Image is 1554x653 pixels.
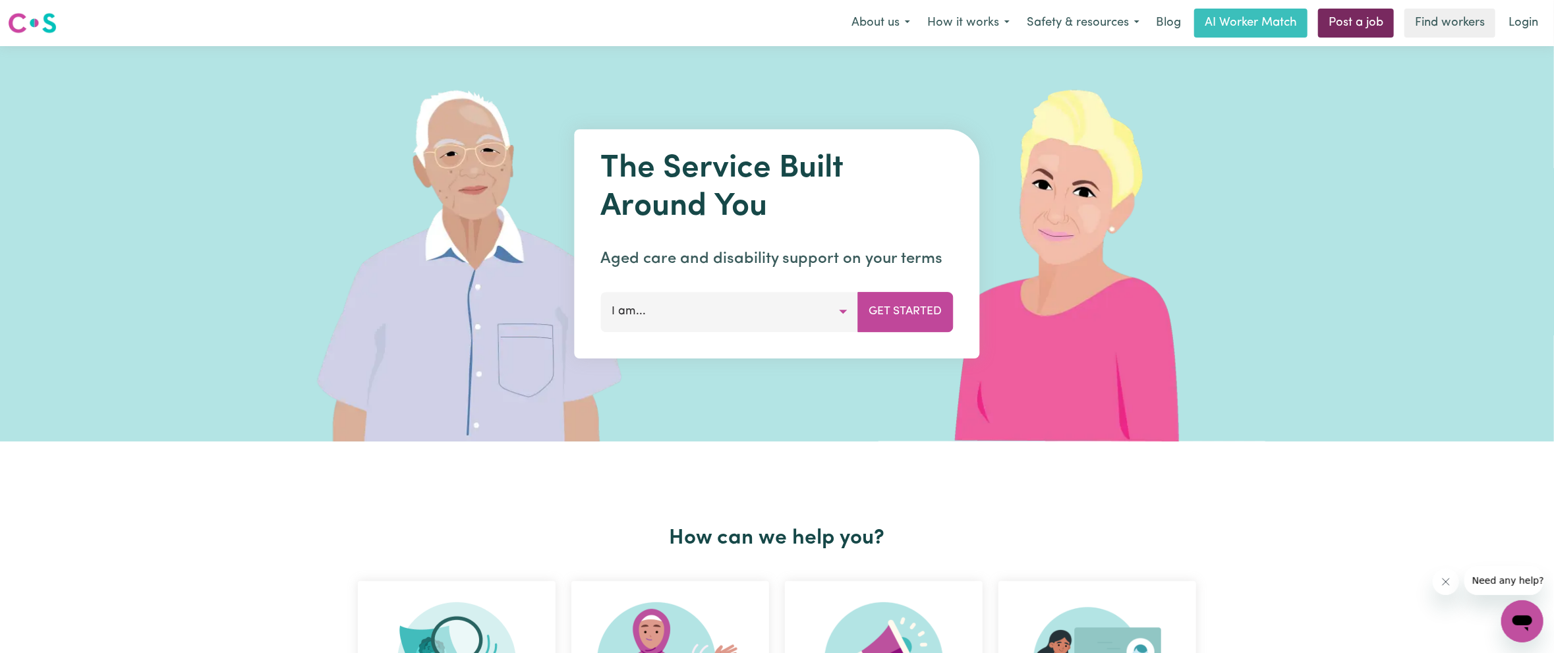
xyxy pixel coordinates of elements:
[350,526,1204,551] h2: How can we help you?
[858,292,954,331] button: Get Started
[1501,9,1546,38] a: Login
[1404,9,1495,38] a: Find workers
[1148,9,1189,38] a: Blog
[1433,569,1459,595] iframe: Close message
[601,150,954,226] h1: The Service Built Around You
[1194,9,1308,38] a: AI Worker Match
[1318,9,1394,38] a: Post a job
[8,8,57,38] a: Careseekers logo
[8,11,57,35] img: Careseekers logo
[919,9,1018,37] button: How it works
[601,292,859,331] button: I am...
[8,9,80,20] span: Need any help?
[1464,566,1543,595] iframe: Message from company
[1018,9,1148,37] button: Safety & resources
[1501,600,1543,642] iframe: Button to launch messaging window
[601,247,954,271] p: Aged care and disability support on your terms
[843,9,919,37] button: About us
